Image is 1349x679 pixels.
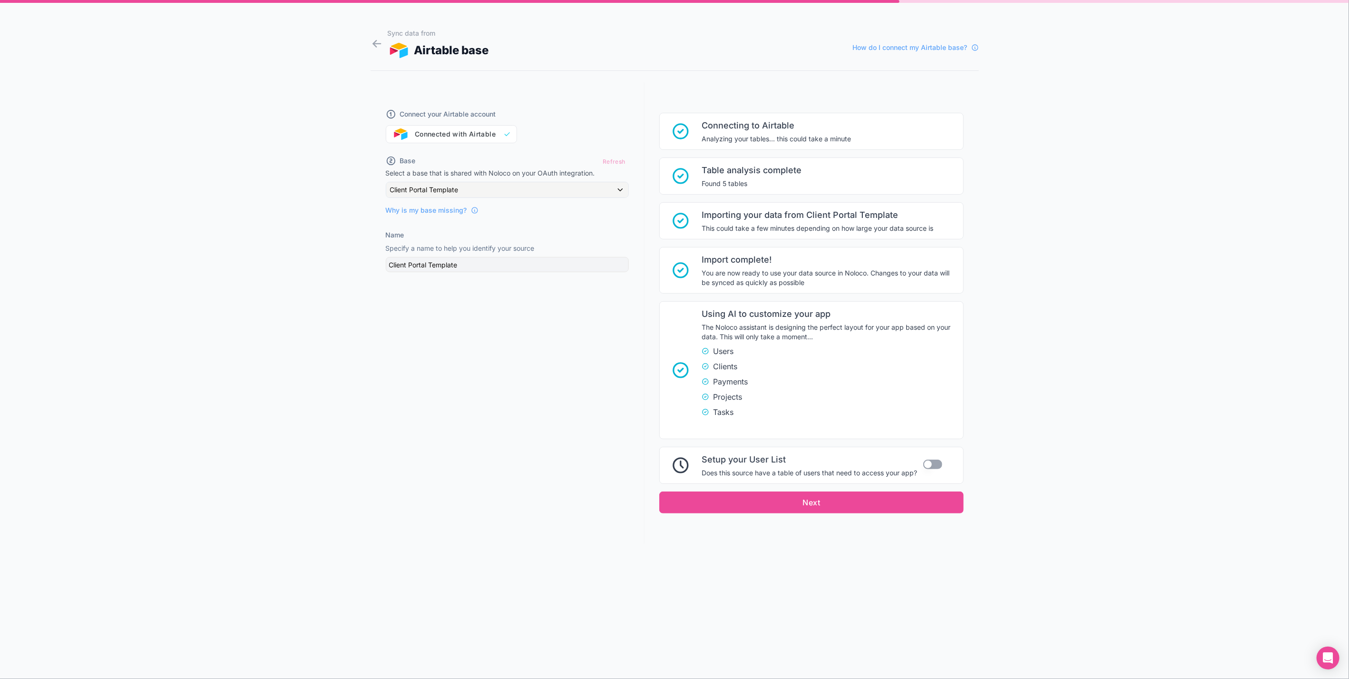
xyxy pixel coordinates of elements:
span: Why is my base missing? [386,206,467,215]
span: Projects [713,391,742,403]
span: This could take a few minutes depending on how large your data source is [702,224,933,233]
p: Select a base that is shared with Noloco on your OAuth integration. [386,168,629,178]
a: How do I connect my Airtable base? [853,43,979,52]
span: Table analysis complete [702,164,802,177]
label: Name [386,230,404,240]
img: AIRTABLE [387,43,411,58]
span: Connecting to Airtable [702,119,851,132]
h1: Sync data from [387,29,489,38]
button: Next [659,492,964,513]
a: Why is my base missing? [386,206,479,215]
span: The Noloco assistant is designing the perfect layout for your app based on your data. This will o... [702,323,958,342]
div: Open Intercom Messenger [1317,647,1339,669]
span: Found 5 tables [702,179,802,188]
span: Does this source have a table of users that need to access your app? [702,468,917,478]
span: Users [713,345,733,357]
span: You are now ready to use your data source in Noloco. Changes to your data will be synced as quick... [702,268,958,287]
span: Importing your data from Client Portal Template [702,208,933,222]
span: Clients [713,361,737,372]
span: Client Portal Template [390,185,459,195]
span: Connect your Airtable account [400,109,496,119]
span: Tasks [713,406,733,418]
span: Setup your User List [702,453,917,466]
span: Using AI to customize your app [702,307,958,321]
span: Analyzing your tables... this could take a minute [702,134,851,144]
p: Specify a name to help you identify your source [386,244,629,253]
span: How do I connect my Airtable base? [853,43,968,52]
span: Payments [713,376,748,387]
span: Import complete! [702,253,958,266]
span: Base [400,156,416,166]
button: Client Portal Template [386,182,629,198]
div: Airtable base [387,42,489,59]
